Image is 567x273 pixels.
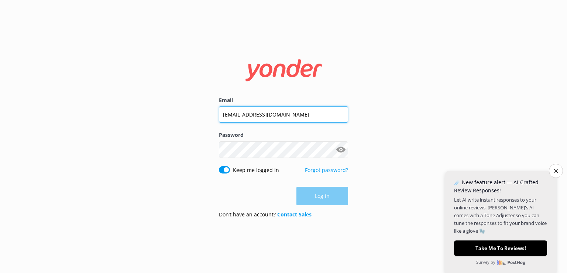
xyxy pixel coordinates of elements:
[219,96,348,104] label: Email
[219,210,312,219] p: Don’t have an account?
[219,131,348,139] label: Password
[277,211,312,218] a: Contact Sales
[219,106,348,123] input: user@emailaddress.com
[333,142,348,157] button: Show password
[233,166,279,174] label: Keep me logged in
[305,166,348,173] a: Forgot password?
